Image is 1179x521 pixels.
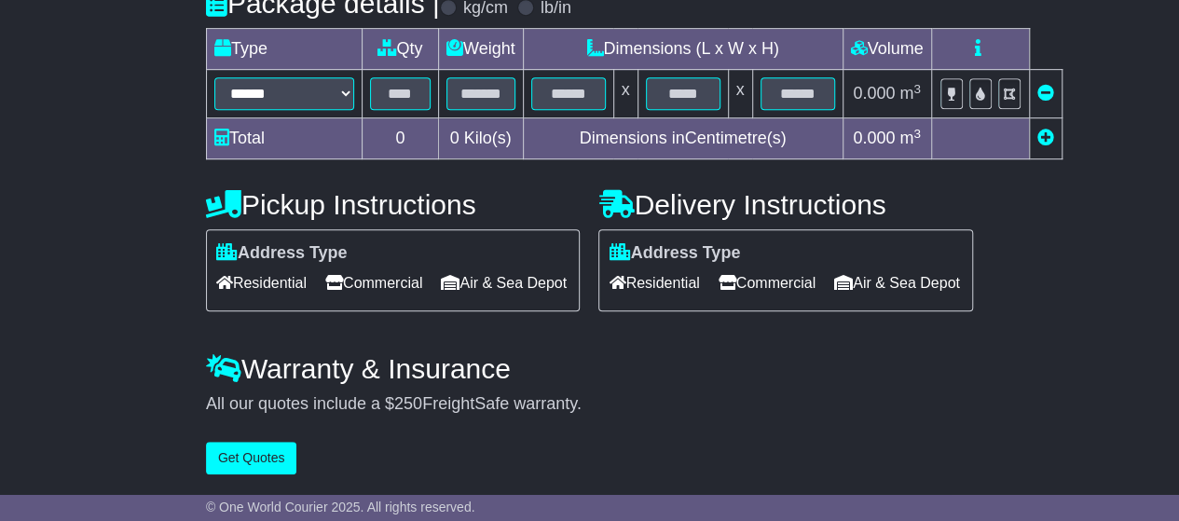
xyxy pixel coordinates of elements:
a: Add new item [1037,129,1054,147]
h4: Warranty & Insurance [206,353,973,384]
label: Address Type [216,243,348,264]
div: All our quotes include a $ FreightSafe warranty. [206,394,973,415]
span: 250 [394,394,422,413]
button: Get Quotes [206,442,297,474]
span: Residential [609,268,699,297]
sup: 3 [913,82,921,96]
span: m [899,129,921,147]
td: Kilo(s) [438,118,523,159]
span: 0 [450,129,459,147]
span: Commercial [325,268,422,297]
td: Qty [362,29,438,70]
td: Dimensions (L x W x H) [523,29,843,70]
td: Volume [843,29,931,70]
span: Air & Sea Depot [441,268,567,297]
td: Dimensions in Centimetre(s) [523,118,843,159]
td: Type [206,29,362,70]
sup: 3 [913,127,921,141]
td: Weight [438,29,523,70]
span: 0.000 [853,129,895,147]
span: Residential [216,268,307,297]
a: Remove this item [1037,84,1054,103]
td: Total [206,118,362,159]
span: 0.000 [853,84,895,103]
td: x [613,70,637,118]
span: Air & Sea Depot [834,268,960,297]
span: © One World Courier 2025. All rights reserved. [206,500,475,514]
td: x [728,70,752,118]
span: m [899,84,921,103]
h4: Pickup Instructions [206,189,581,220]
h4: Delivery Instructions [598,189,973,220]
td: 0 [362,118,438,159]
label: Address Type [609,243,740,264]
span: Commercial [719,268,816,297]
